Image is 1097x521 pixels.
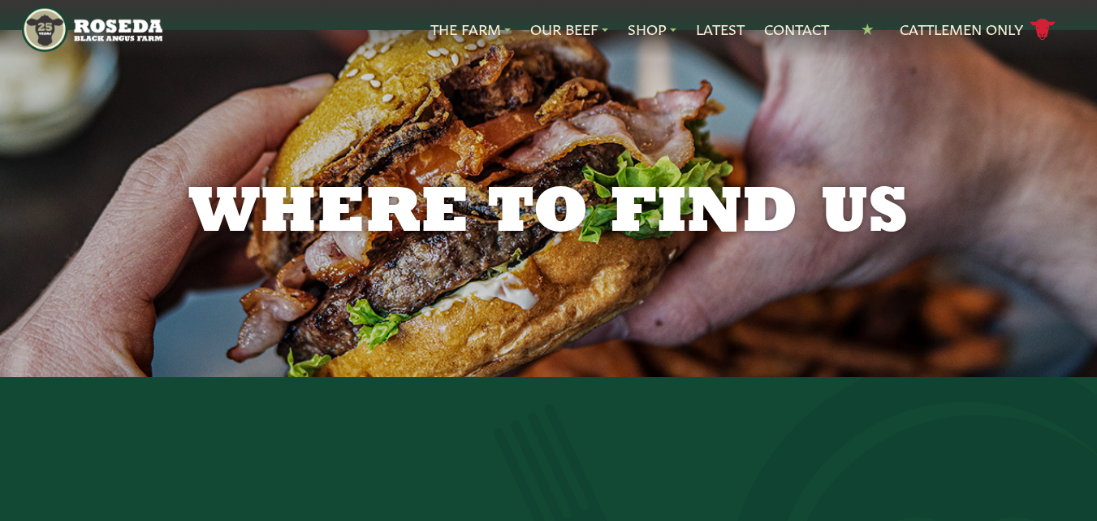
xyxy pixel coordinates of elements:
a: Our Beef [530,19,608,40]
a: Contact [764,19,829,40]
img: https://roseda.com/wp-content/uploads/2021/05/roseda-25-header.png [22,7,162,52]
a: The Farm [430,19,511,40]
a: Latest [696,19,745,40]
a: Cattlemen Only [900,15,1056,44]
a: Shop [628,19,676,40]
h1: Where to Find Us [133,182,965,247]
